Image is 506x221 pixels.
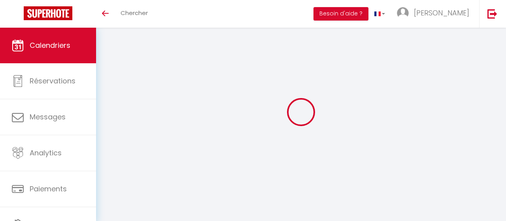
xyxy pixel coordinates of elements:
span: Analytics [30,148,62,158]
span: Réservations [30,76,76,86]
span: Calendriers [30,40,70,50]
button: Besoin d'aide ? [313,7,368,21]
span: [PERSON_NAME] [414,8,469,18]
img: Super Booking [24,6,72,20]
span: Chercher [121,9,148,17]
img: logout [487,9,497,19]
span: Messages [30,112,66,122]
img: ... [397,7,409,19]
span: Paiements [30,184,67,194]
